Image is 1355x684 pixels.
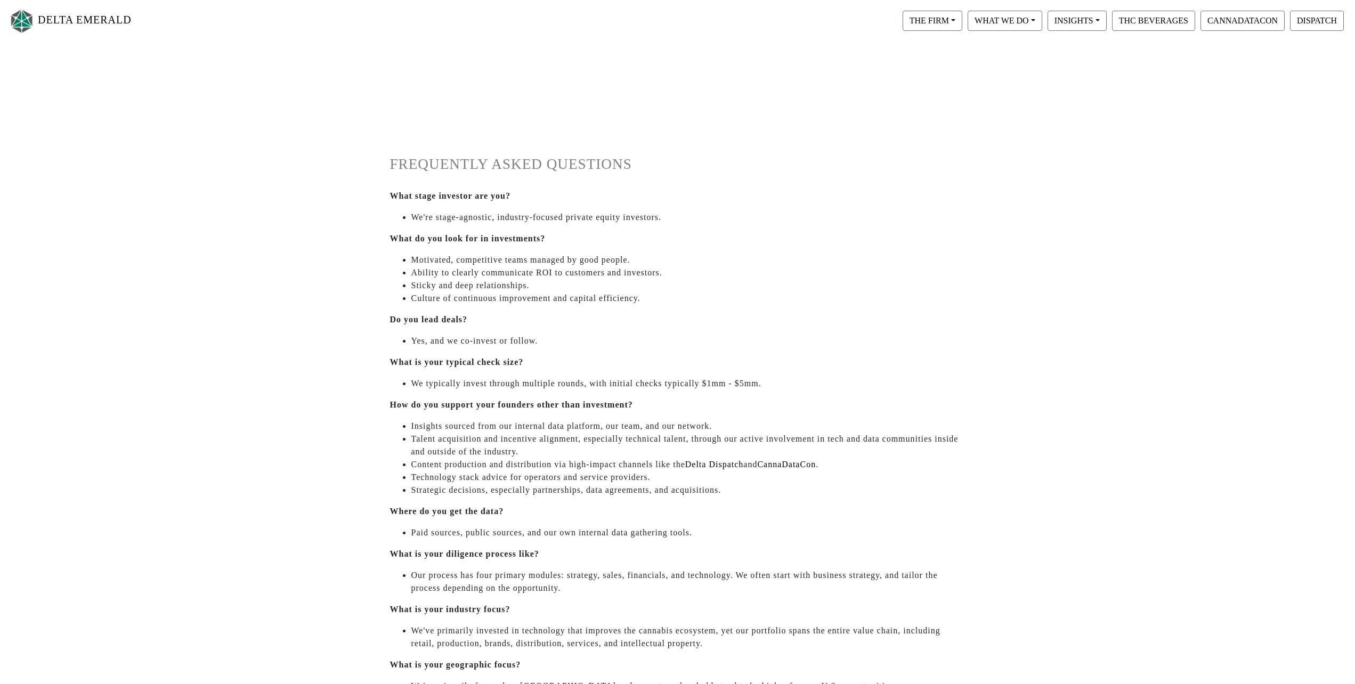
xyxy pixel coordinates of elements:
button: CANNADATACON [1200,11,1285,31]
button: THE FIRM [903,11,962,31]
li: Culture of continuous improvement and capital efficiency. [411,292,965,305]
button: INSIGHTS [1048,11,1107,31]
a: DISPATCH [1287,15,1346,25]
strong: What is your industry focus? [390,605,510,614]
img: Logo [9,7,35,35]
button: THC BEVERAGES [1112,11,1195,31]
strong: What is your typical check size? [390,357,524,367]
li: Talent acquisition and incentive alignment, especially technical talent, through our active invol... [411,433,965,458]
li: Insights sourced from our internal data platform, our team, and our network. [411,420,965,433]
li: Yes, and we co-invest or follow. [411,335,965,347]
li: Content production and distribution via high-impact channels like the and . [411,458,965,471]
strong: Do you lead deals? [390,315,468,324]
strong: What is your diligence process like? [390,549,539,558]
strong: What is your geographic focus? [390,660,521,669]
li: Ability to clearly communicate ROI to customers and investors. [411,266,965,279]
a: Delta Dispatch [685,460,744,469]
strong: How do you support your founders other than investment? [390,400,633,409]
li: Paid sources, public sources, and our own internal data gathering tools. [411,526,965,539]
li: We typically invest through multiple rounds, with initial checks typically $1mm - $5mm. [411,377,965,390]
strong: Where do you get the data? [390,507,504,516]
a: CannaDataCon [757,460,816,469]
li: Technology stack advice for operators and service providers. [411,471,965,484]
li: Our process has four primary modules: strategy, sales, financials, and technology. We often start... [411,569,965,595]
strong: What do you look for in investments? [390,234,546,243]
strong: What stage investor are you? [390,191,511,200]
a: DELTA EMERALD [9,4,132,38]
li: Strategic decisions, especially partnerships, data agreements, and acquisitions. [411,484,965,496]
a: CANNADATACON [1198,15,1287,25]
button: DISPATCH [1290,11,1344,31]
li: Sticky and deep relationships. [411,279,965,292]
li: Motivated, competitive teams managed by good people. [411,254,965,266]
button: WHAT WE DO [968,11,1042,31]
a: THC BEVERAGES [1109,15,1198,25]
li: We're stage-agnostic, industry-focused private equity investors. [411,211,965,224]
h1: FREQUENTLY ASKED QUESTIONS [390,156,965,173]
li: We've primarily invested in technology that improves the cannabis ecosystem, yet our portfolio sp... [411,624,965,650]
